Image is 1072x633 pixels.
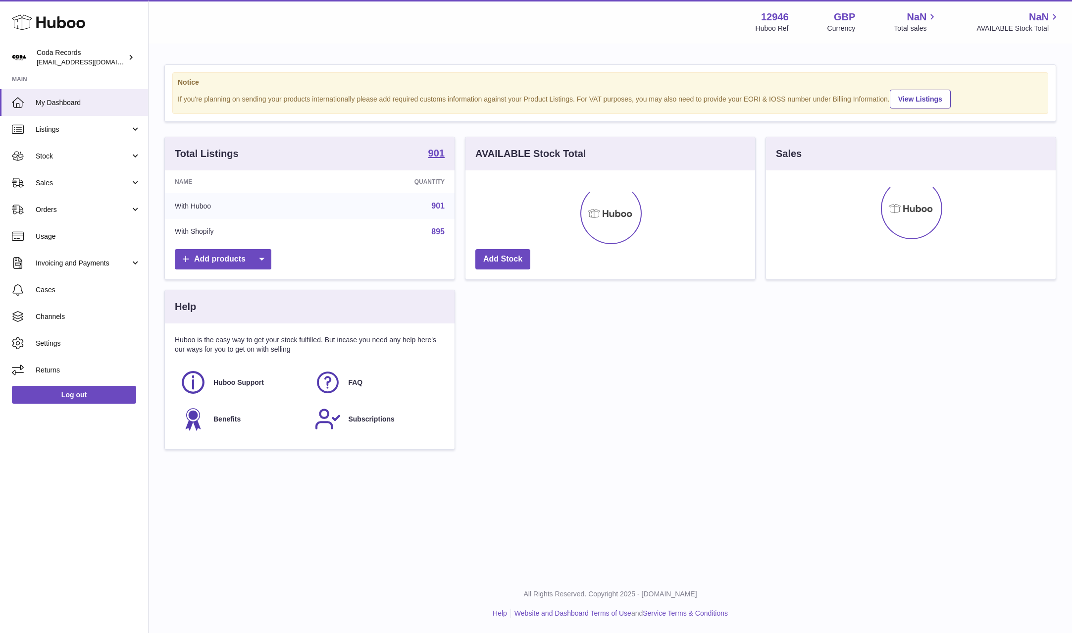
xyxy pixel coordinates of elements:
span: My Dashboard [36,98,141,107]
a: 895 [431,227,445,236]
span: NaN [907,10,926,24]
a: Benefits [180,406,305,432]
span: [EMAIL_ADDRESS][DOMAIN_NAME] [37,58,146,66]
p: All Rights Reserved. Copyright 2025 - [DOMAIN_NAME] [156,589,1064,599]
a: NaN AVAILABLE Stock Total [976,10,1060,33]
td: With Huboo [165,193,321,219]
span: NaN [1029,10,1049,24]
h3: Help [175,300,196,314]
span: Returns [36,366,141,375]
a: Service Terms & Conditions [643,609,728,617]
span: Invoicing and Payments [36,259,130,268]
a: FAQ [314,369,439,396]
div: Huboo Ref [756,24,789,33]
a: Subscriptions [314,406,439,432]
a: View Listings [890,90,951,108]
a: NaN Total sales [894,10,938,33]
span: Usage [36,232,141,241]
a: Huboo Support [180,369,305,396]
h3: AVAILABLE Stock Total [475,147,586,160]
span: Settings [36,339,141,348]
a: 901 [428,148,445,160]
a: 901 [431,202,445,210]
span: FAQ [348,378,362,387]
li: and [511,609,728,618]
span: Benefits [213,415,241,424]
td: With Shopify [165,219,321,245]
h3: Total Listings [175,147,239,160]
span: AVAILABLE Stock Total [976,24,1060,33]
span: Huboo Support [213,378,264,387]
strong: 12946 [761,10,789,24]
span: Stock [36,152,130,161]
a: Add Stock [475,249,530,269]
img: haz@pcatmedia.com [12,50,27,65]
span: Subscriptions [348,415,394,424]
th: Name [165,170,321,193]
th: Quantity [321,170,455,193]
a: Add products [175,249,271,269]
span: Channels [36,312,141,321]
span: Listings [36,125,130,134]
a: Log out [12,386,136,404]
div: Currency [827,24,856,33]
div: Coda Records [37,48,126,67]
div: If you're planning on sending your products internationally please add required customs informati... [178,88,1043,108]
a: Help [493,609,507,617]
strong: Notice [178,78,1043,87]
span: Total sales [894,24,938,33]
p: Huboo is the easy way to get your stock fulfilled. But incase you need any help here's our ways f... [175,335,445,354]
span: Orders [36,205,130,214]
h3: Sales [776,147,802,160]
strong: GBP [834,10,855,24]
span: Sales [36,178,130,188]
strong: 901 [428,148,445,158]
a: Website and Dashboard Terms of Use [514,609,631,617]
span: Cases [36,285,141,295]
